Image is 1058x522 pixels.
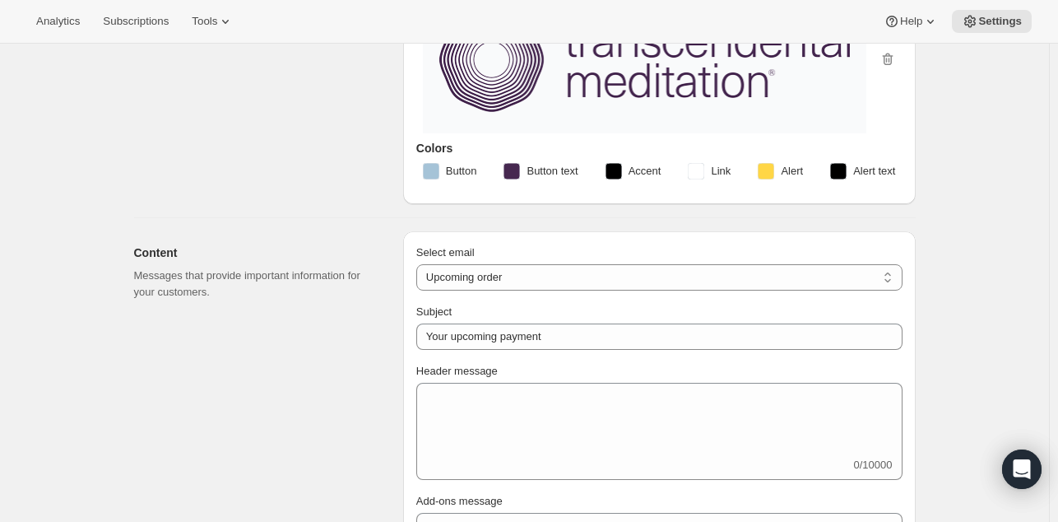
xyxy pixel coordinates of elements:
[1002,450,1042,489] div: Open Intercom Messenger
[413,158,487,184] button: Button
[416,246,475,259] span: Select email
[678,158,740,184] button: Link
[781,163,803,179] span: Alert
[596,158,671,184] button: Accent
[134,245,377,261] h2: Content
[711,163,731,179] span: Link
[93,10,179,33] button: Subscriptions
[952,10,1032,33] button: Settings
[134,268,377,301] p: Messages that provide important information for your customers.
[182,10,244,33] button: Tools
[900,15,922,28] span: Help
[192,15,217,28] span: Tools
[494,158,587,184] button: Button text
[36,15,80,28] span: Analytics
[416,305,452,318] span: Subject
[978,15,1022,28] span: Settings
[748,158,813,184] button: Alert
[874,10,949,33] button: Help
[439,7,850,112] img: tm-logo.png
[416,140,903,156] h3: Colors
[527,163,578,179] span: Button text
[629,163,661,179] span: Accent
[416,495,503,507] span: Add-ons message
[820,158,905,184] button: Alert text
[416,365,498,377] span: Header message
[853,163,895,179] span: Alert text
[26,10,90,33] button: Analytics
[103,15,169,28] span: Subscriptions
[446,163,477,179] span: Button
